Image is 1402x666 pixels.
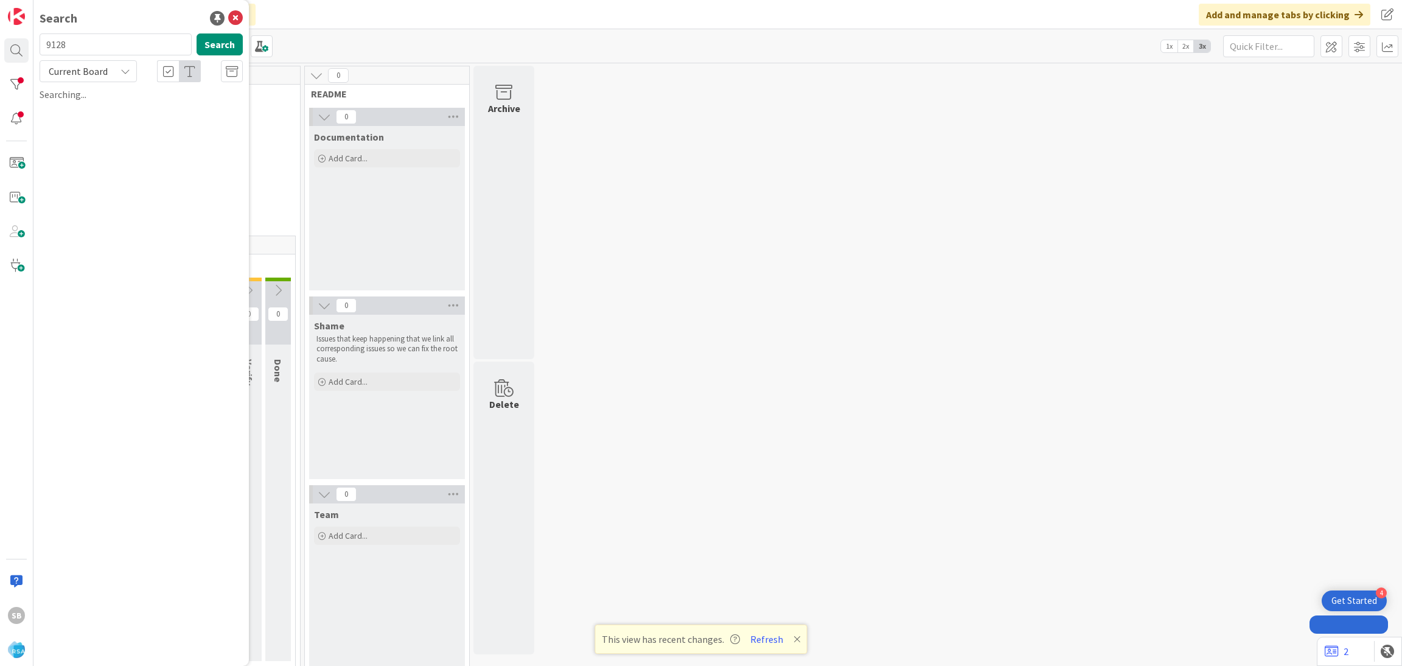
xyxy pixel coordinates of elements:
div: Get Started [1331,595,1377,607]
span: 0 [268,307,288,321]
span: 0 [336,110,357,124]
span: Add Card... [329,153,368,164]
div: Archive [488,101,520,116]
span: Add Card... [329,376,368,387]
span: Team [314,508,339,521]
div: 4 [1376,587,1387,598]
button: Refresh [746,631,787,647]
span: 2x [1177,40,1194,52]
span: 0 [328,68,349,83]
input: Quick Filter... [1223,35,1314,57]
span: 0 [239,307,259,321]
p: Issues that keep happening that we link all corresponding issues so we can fix the root cause. [316,334,458,364]
img: avatar [8,641,25,658]
span: 0 [336,298,357,313]
span: 0 [336,487,357,502]
span: Documentation [314,131,384,143]
span: README [311,88,454,100]
span: Verify [243,359,255,385]
a: 2 [1325,644,1348,659]
span: 3x [1194,40,1210,52]
span: Done [272,359,284,382]
span: 1x [1161,40,1177,52]
span: Current Board [49,65,108,77]
img: Visit kanbanzone.com [8,8,25,25]
span: Add Card... [329,530,368,541]
input: Search for title... [40,33,192,55]
button: Search [197,33,243,55]
div: Searching... [40,87,243,102]
div: Delete [489,397,519,412]
div: Open Get Started checklist, remaining modules: 4 [1322,591,1387,611]
div: Search [40,9,77,27]
div: SB [8,607,25,624]
span: Shame [314,320,344,332]
span: This view has recent changes. [602,632,740,647]
div: Add and manage tabs by clicking [1199,4,1370,26]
